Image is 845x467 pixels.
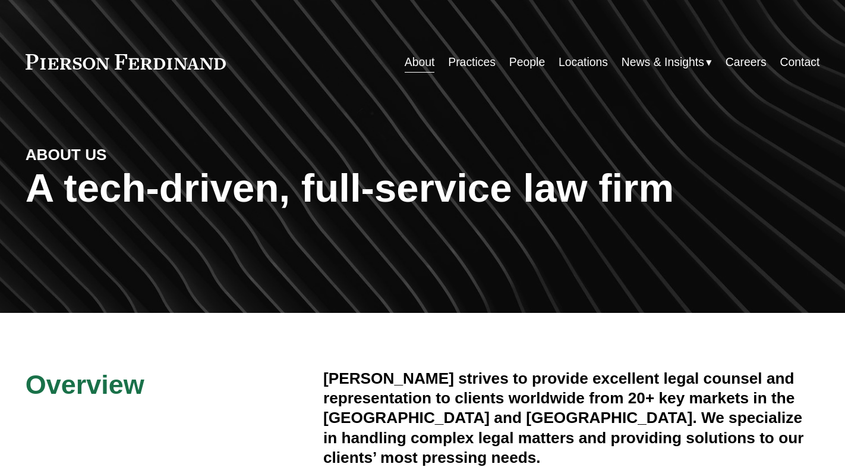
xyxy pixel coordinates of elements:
a: People [509,51,545,74]
a: Contact [780,51,819,74]
a: Locations [559,51,608,74]
span: Overview [26,369,144,400]
a: Careers [726,51,767,74]
a: Practices [448,51,496,74]
span: News & Insights [622,52,704,73]
a: About [405,51,435,74]
strong: ABOUT US [26,146,107,164]
a: folder dropdown [622,51,712,74]
h1: A tech-driven, full-service law firm [26,165,820,211]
